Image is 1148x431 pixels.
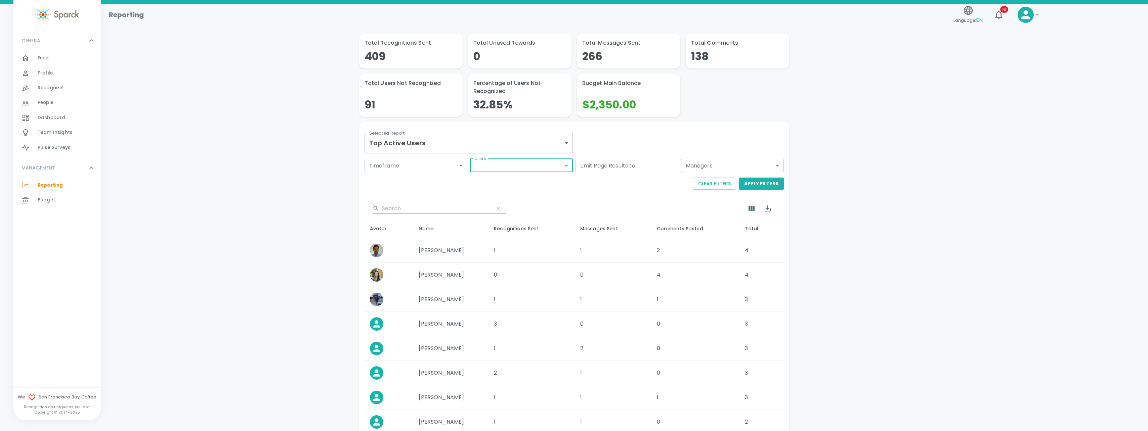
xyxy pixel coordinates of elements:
[13,7,101,22] a: Sparck logo
[494,225,569,233] div: Recognitions Sent
[582,79,675,87] p: Budget Main Balance
[575,361,651,385] td: 1
[473,79,566,95] p: Percentage of Users Not Recognized
[693,178,736,190] button: Clear Filters
[951,3,985,27] button: Language:EN
[13,110,101,125] a: Dashboard
[1000,6,1008,13] span: 16
[488,263,575,287] td: 0
[991,7,1007,23] button: 16
[13,66,101,81] a: Profile
[488,287,575,312] td: 1
[582,97,636,112] span: $2,350.00
[691,39,784,47] p: Total Comments
[22,164,55,171] p: MANAGEMENT
[38,99,53,106] span: People
[745,225,778,233] div: Total
[976,16,983,24] span: EN
[38,114,65,121] span: Dashboard
[13,95,101,110] a: People
[365,50,457,63] h4: 409
[651,287,740,312] td: 1
[413,238,488,263] td: [PERSON_NAME]
[13,178,101,193] a: Reporting
[382,203,488,214] input: Search
[488,361,575,385] td: 2
[13,81,101,95] a: Recognize!
[739,263,783,287] td: 4
[739,287,783,312] td: 3
[651,263,740,287] td: 4
[651,385,740,410] td: 1
[413,336,488,361] td: [PERSON_NAME]
[373,205,379,212] svg: Search
[575,312,651,336] td: 0
[651,312,740,336] td: 0
[370,225,408,233] div: Avatar
[370,244,383,257] img: Picture of Mikhail Coloyan
[473,98,566,111] h4: 32.85%
[13,410,101,415] p: Copyright © 2017 - 2025
[13,393,101,401] span: We San Francisco Bay Coffee
[575,263,651,287] td: 0
[365,98,457,111] h4: 91
[38,55,49,61] span: Feed
[22,37,42,44] p: GENERAL
[691,50,784,63] h4: 138
[488,385,575,410] td: 1
[365,133,573,153] div: Top Active Users
[413,263,488,287] td: [PERSON_NAME]
[13,140,101,155] div: Pulse Surveys
[475,156,486,161] label: Users
[370,293,383,306] img: Picture of Wasi Sami
[13,125,101,140] a: Team Insights
[651,238,740,263] td: 2
[488,312,575,336] td: 3
[38,129,73,136] span: Team Insights
[743,200,760,217] button: Show Columns
[13,193,101,207] div: Budget
[739,312,783,336] td: 3
[13,404,101,410] p: Recognition as unique as you are!
[953,16,983,25] span: Language:
[38,85,64,91] span: Recognize!
[575,287,651,312] td: 1
[109,9,144,20] h1: Reporting
[760,200,776,217] button: Export
[38,144,71,151] span: Pulse Surveys
[13,51,101,158] div: GENERAL
[13,51,101,65] a: Feed
[13,158,101,178] div: MANAGEMENT
[370,268,383,282] img: Picture of Annabel Su
[369,130,405,136] label: Selected Report
[488,238,575,263] td: 1
[38,182,63,189] span: Reporting
[473,39,566,47] p: Total Unused Rewards
[739,361,783,385] td: 3
[38,70,53,77] span: Profile
[13,31,101,51] div: GENERAL
[651,361,740,385] td: 0
[413,287,488,312] td: [PERSON_NAME]
[35,7,79,22] img: Sparck logo
[413,385,488,410] td: [PERSON_NAME]
[582,50,675,63] h4: 266
[739,238,783,263] td: 4
[575,238,651,263] td: 1
[739,336,783,361] td: 3
[419,225,483,233] div: Name
[365,79,457,87] p: Total Users Not Recognized
[575,385,651,410] td: 1
[365,39,457,47] p: Total Recognitions Sent
[651,336,740,361] td: 0
[739,178,784,190] button: Apply Filters
[473,50,566,63] h4: 0
[739,385,783,410] td: 3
